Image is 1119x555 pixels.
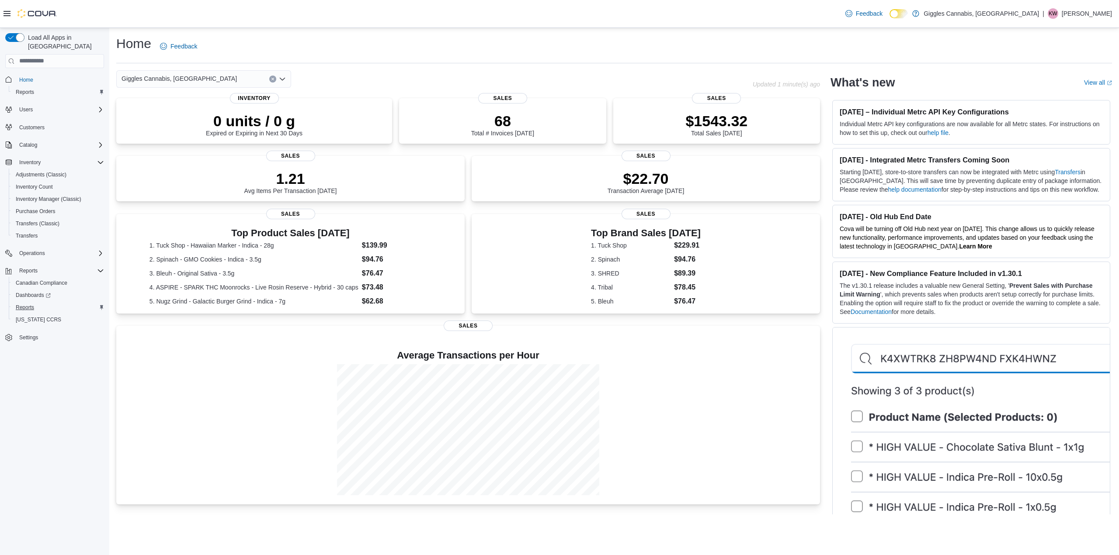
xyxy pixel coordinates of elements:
[206,112,302,130] p: 0 units / 0 g
[12,218,104,229] span: Transfers (Classic)
[16,208,56,215] span: Purchase Orders
[622,209,671,219] span: Sales
[269,76,276,83] button: Clear input
[12,87,104,97] span: Reports
[840,281,1103,316] p: The v1.30.1 release includes a valuable new General Setting, ' ', which prevents sales when produ...
[12,290,54,300] a: Dashboards
[362,282,431,293] dd: $73.48
[840,107,1103,116] h3: [DATE] – Individual Metrc API Key Configurations
[16,265,104,276] span: Reports
[362,254,431,265] dd: $94.76
[840,120,1103,137] p: Individual Metrc API key configurations are now available for all Metrc states. For instructions ...
[674,296,701,307] dd: $76.47
[851,308,892,315] a: Documentation
[674,268,701,279] dd: $89.39
[9,217,108,230] button: Transfers (Classic)
[674,254,701,265] dd: $94.76
[2,331,108,344] button: Settings
[1055,169,1081,176] a: Transfers
[685,112,747,137] div: Total Sales [DATE]
[16,332,104,343] span: Settings
[9,86,108,98] button: Reports
[16,140,104,150] span: Catalog
[16,292,51,299] span: Dashboards
[16,104,36,115] button: Users
[444,321,493,331] span: Sales
[244,170,337,194] div: Avg Items Per Transaction [DATE]
[12,302,104,313] span: Reports
[266,151,315,161] span: Sales
[19,76,33,83] span: Home
[156,38,201,55] a: Feedback
[9,230,108,242] button: Transfers
[840,212,1103,221] h3: [DATE] - Old Hub End Date
[16,265,41,276] button: Reports
[928,129,949,136] a: help file
[591,297,671,306] dt: 5. Bleuh
[149,241,358,250] dt: 1. Tuck Shop - Hawaiian Marker - Indica - 28g
[16,220,59,227] span: Transfers (Classic)
[840,168,1103,194] p: Starting [DATE], store-to-store transfers can now be integrated with Metrc using in [GEOGRAPHIC_D...
[24,33,104,51] span: Load All Apps in [GEOGRAPHIC_DATA]
[9,181,108,193] button: Inventory Count
[149,269,358,278] dt: 3. Bleuh - Original Sativa - 3.5g
[890,9,908,18] input: Dark Mode
[12,182,104,192] span: Inventory Count
[2,139,108,151] button: Catalog
[2,265,108,277] button: Reports
[16,122,48,133] a: Customers
[12,278,71,288] a: Canadian Compliance
[230,93,279,103] span: Inventory
[12,206,104,217] span: Purchase Orders
[840,282,1093,298] strong: Prevent Sales with Purchase Limit Warning
[2,103,108,116] button: Users
[116,35,151,52] h1: Home
[9,193,108,205] button: Inventory Manager (Classic)
[19,334,38,341] span: Settings
[12,290,104,300] span: Dashboards
[16,140,41,150] button: Catalog
[16,232,38,239] span: Transfers
[362,296,431,307] dd: $62.68
[19,106,33,113] span: Users
[753,81,820,88] p: Updated 1 minute(s) ago
[19,267,38,274] span: Reports
[5,70,104,367] nav: Complex example
[16,316,61,323] span: [US_STATE] CCRS
[19,141,37,148] span: Catalog
[12,314,104,325] span: Washington CCRS
[149,228,431,238] h3: Top Product Sales [DATE]
[122,73,237,84] span: Giggles Cannabis, [GEOGRAPHIC_DATA]
[2,247,108,259] button: Operations
[9,205,108,217] button: Purchase Orders
[16,248,104,259] span: Operations
[924,8,1039,19] p: Giggles Cannabis, [GEOGRAPHIC_DATA]
[16,183,53,190] span: Inventory Count
[19,159,41,166] span: Inventory
[16,248,49,259] button: Operations
[840,225,1095,250] span: Cova will be turning off Old Hub next year on [DATE]. This change allows us to quickly release ne...
[16,104,104,115] span: Users
[12,169,70,180] a: Adjustments (Classic)
[674,282,701,293] dd: $78.45
[831,76,895,90] h2: What's new
[9,277,108,289] button: Canadian Compliance
[16,279,67,286] span: Canadian Compliance
[12,231,41,241] a: Transfers
[362,240,431,251] dd: $139.99
[12,314,65,325] a: [US_STATE] CCRS
[149,283,358,292] dt: 4. ASPIRE - SPARK THC Moonrocks - Live Rosin Reserve - Hybrid - 30 caps
[362,268,431,279] dd: $76.47
[19,250,45,257] span: Operations
[266,209,315,219] span: Sales
[1107,80,1112,86] svg: External link
[888,186,942,193] a: help documentation
[1084,79,1112,86] a: View allExternal link
[12,278,104,288] span: Canadian Compliance
[16,304,34,311] span: Reports
[16,89,34,96] span: Reports
[959,243,992,250] a: Learn More
[206,112,302,137] div: Expired or Expiring in Next 30 Days
[608,170,685,187] p: $22.70
[591,269,671,278] dt: 3. SHRED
